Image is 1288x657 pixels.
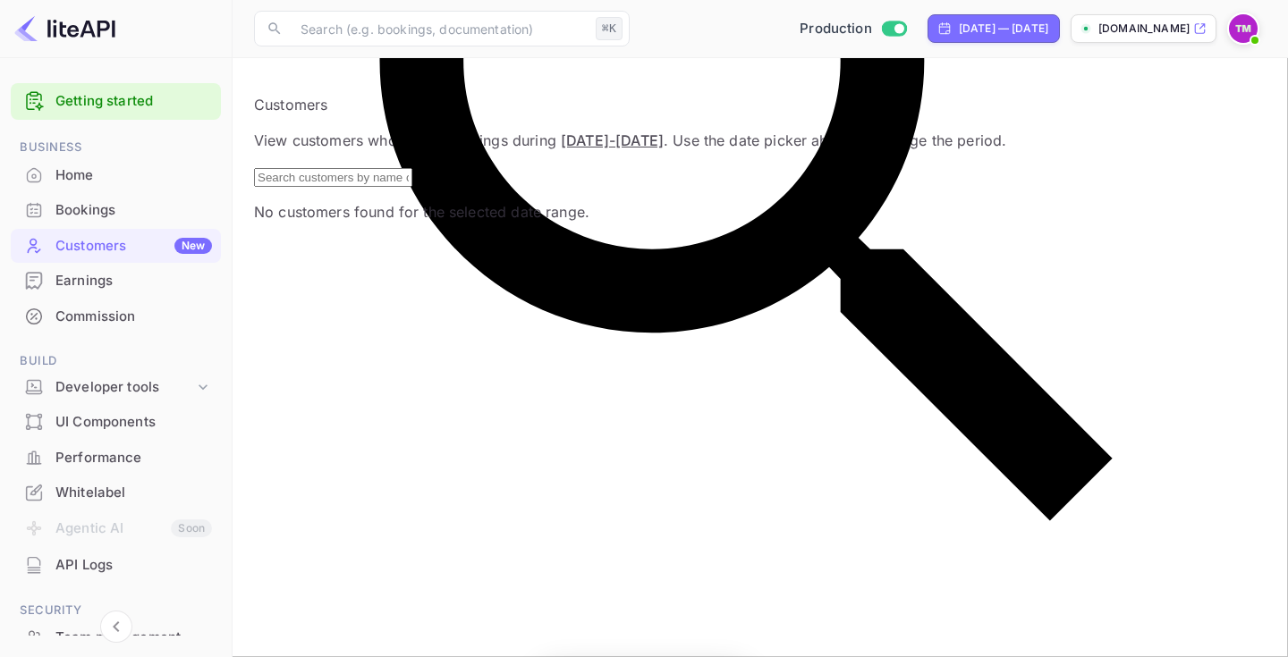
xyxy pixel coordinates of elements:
input: Search customers by name or email... [254,168,412,187]
input: Search (e.g. bookings, documentation) [290,11,589,46]
div: CustomersNew [11,229,221,264]
div: Whitelabel [55,483,212,503]
div: Bookings [55,200,212,221]
span: Production [800,19,872,39]
a: CustomersNew [11,229,221,262]
div: Bookings [11,193,221,228]
div: API Logs [55,555,212,576]
div: UI Components [11,405,221,440]
a: Bookings [11,193,221,226]
div: API Logs [11,548,221,583]
a: Commission [11,299,221,333]
div: Performance [55,448,212,468]
span: Build [11,351,221,371]
span: Business [11,138,221,157]
div: Switch to Sandbox mode [792,19,913,39]
a: Earnings [11,264,221,297]
a: Performance [11,441,221,474]
a: Team management [11,620,221,653]
div: Getting started [11,83,221,120]
img: LiteAPI logo [14,14,115,43]
div: Click to change the date range period [928,14,1060,43]
p: [DOMAIN_NAME] [1098,21,1190,37]
a: Whitelabel [11,476,221,509]
a: UI Components [11,405,221,438]
div: Earnings [55,271,212,291]
div: Earnings [11,264,221,299]
div: [DATE] — [DATE] [959,21,1048,37]
button: Collapse navigation [100,611,132,643]
div: Developer tools [55,377,194,398]
div: Team management [55,628,212,648]
a: Home [11,158,221,191]
span: Security [11,601,221,620]
img: Taisser Moustafa [1229,14,1258,43]
div: Commission [11,299,221,334]
div: Commission [55,307,212,327]
a: API Logs [11,548,221,581]
div: UI Components [55,412,212,433]
div: New [174,238,212,254]
p: No customers found for the selected date range. [254,201,1267,223]
div: Whitelabel [11,476,221,510]
div: Performance [11,441,221,476]
div: ⌘K [596,17,623,40]
div: Customers [55,236,212,257]
div: Home [11,158,221,193]
div: Developer tools [11,372,221,403]
div: Home [55,165,212,186]
a: Getting started [55,91,212,112]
